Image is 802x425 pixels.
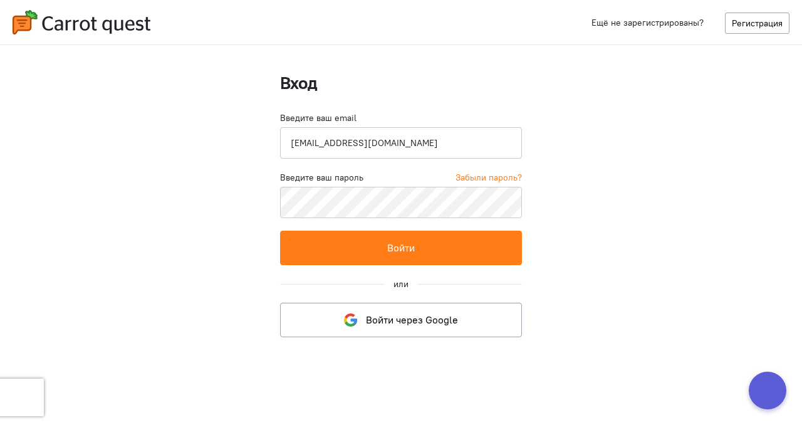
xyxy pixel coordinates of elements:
label: Введите ваш email [280,112,357,124]
a: Регистрация [725,13,789,34]
img: google-logo.svg [344,313,357,327]
button: Войти [280,231,523,265]
label: Введите ваш пароль [280,171,363,184]
span: Ещё не зарегистрированы? [591,17,704,28]
div: или [393,278,409,290]
span: Войти через Google [366,313,458,326]
img: carrot-quest-logo.svg [13,10,150,34]
input: Электронная почта [280,127,523,159]
strong: Вход [280,71,317,94]
a: Забыли пароль? [456,171,522,184]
